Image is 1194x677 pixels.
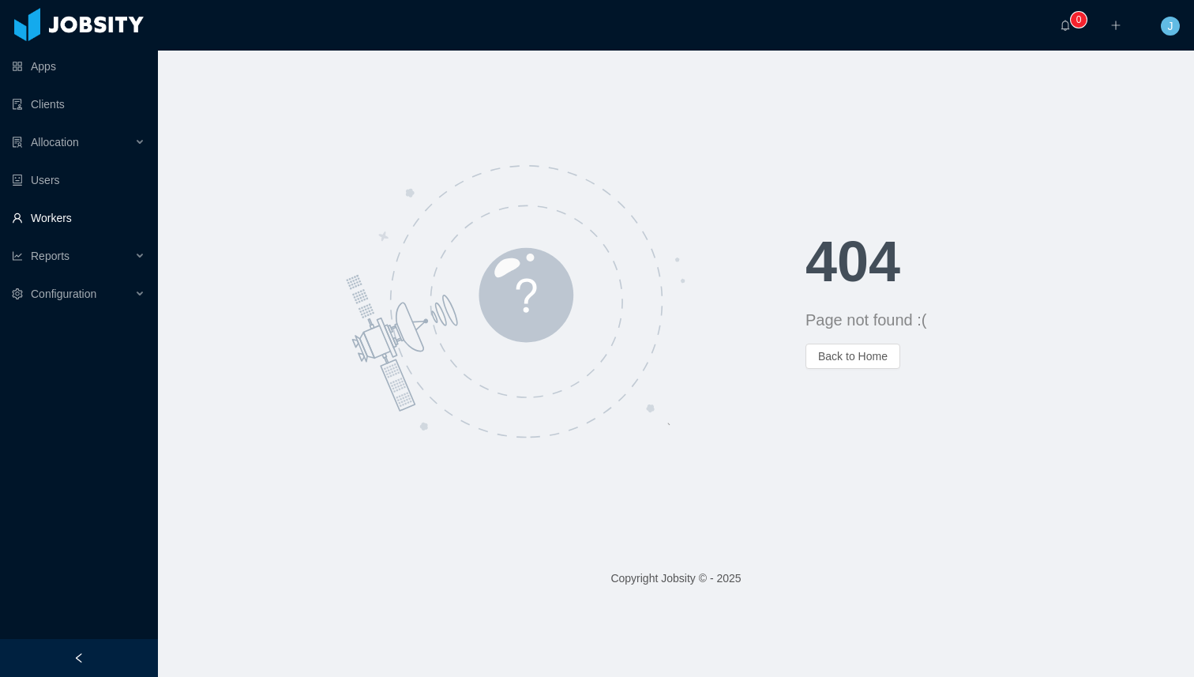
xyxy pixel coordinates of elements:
i: icon: solution [12,137,23,148]
a: Back to Home [805,350,900,363]
i: icon: bell [1060,20,1071,31]
i: icon: setting [12,288,23,299]
a: icon: userWorkers [12,202,145,234]
span: Allocation [31,136,79,149]
sup: 0 [1071,12,1087,28]
div: Page not found :( [805,309,1194,331]
h1: 404 [805,233,1194,290]
i: icon: line-chart [12,250,23,261]
a: icon: appstoreApps [12,51,145,82]
span: J [1168,17,1173,36]
a: icon: robotUsers [12,164,145,196]
span: Reports [31,250,69,262]
button: Back to Home [805,344,900,369]
i: icon: plus [1110,20,1121,31]
a: icon: auditClients [12,88,145,120]
span: Configuration [31,288,96,300]
footer: Copyright Jobsity © - 2025 [158,551,1194,606]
